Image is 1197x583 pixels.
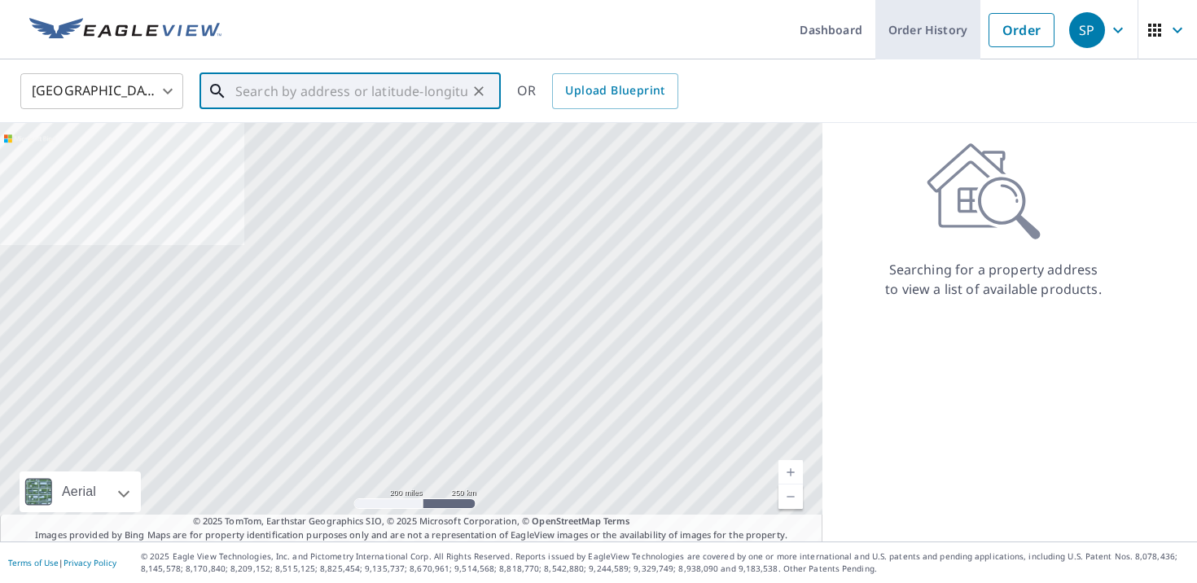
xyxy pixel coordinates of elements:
a: OpenStreetMap [532,515,600,527]
a: Upload Blueprint [552,73,677,109]
a: Privacy Policy [64,557,116,568]
span: Upload Blueprint [565,81,664,101]
button: Clear [467,80,490,103]
a: Terms of Use [8,557,59,568]
a: Current Level 5, Zoom In [778,460,803,484]
a: Terms [603,515,630,527]
p: Searching for a property address to view a list of available products. [884,260,1103,299]
p: © 2025 Eagle View Technologies, Inc. and Pictometry International Corp. All Rights Reserved. Repo... [141,550,1189,575]
img: EV Logo [29,18,221,42]
div: OR [517,73,678,109]
a: Current Level 5, Zoom Out [778,484,803,509]
input: Search by address or latitude-longitude [235,68,467,114]
div: Aerial [57,471,101,512]
span: © 2025 TomTom, Earthstar Geographics SIO, © 2025 Microsoft Corporation, © [193,515,630,528]
p: | [8,558,116,568]
div: [GEOGRAPHIC_DATA] [20,68,183,114]
div: Aerial [20,471,141,512]
a: Order [989,13,1054,47]
div: SP [1069,12,1105,48]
